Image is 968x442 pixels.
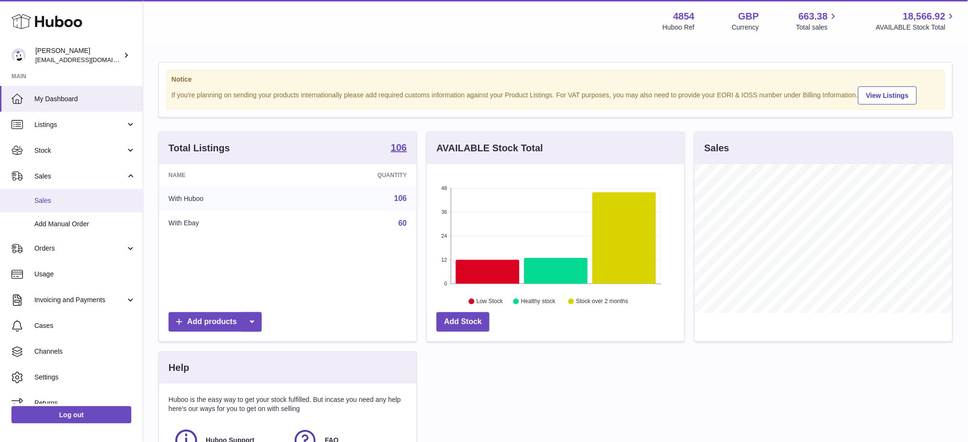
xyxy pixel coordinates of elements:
[169,142,230,155] h3: Total Listings
[796,10,839,32] a: 663.38 Total sales
[436,312,489,332] a: Add Stock
[11,406,131,423] a: Log out
[159,164,295,186] th: Name
[11,48,26,63] img: internalAdmin-4854@internal.huboo.com
[34,270,136,279] span: Usage
[738,10,759,23] strong: GBP
[34,373,136,382] span: Settings
[34,172,126,181] span: Sales
[169,395,407,413] p: Huboo is the easy way to get your stock fulfilled. But incase you need any help here's our ways f...
[171,85,940,105] div: If you're planning on sending your products internationally please add required customs informati...
[295,164,416,186] th: Quantity
[398,219,407,227] a: 60
[35,46,121,64] div: [PERSON_NAME]
[34,95,136,104] span: My Dashboard
[441,185,447,191] text: 48
[171,75,940,84] strong: Notice
[34,295,126,305] span: Invoicing and Payments
[876,23,957,32] span: AVAILABLE Stock Total
[576,298,628,305] text: Stock over 2 months
[663,23,695,32] div: Huboo Ref
[521,298,556,305] text: Healthy stock
[35,56,140,63] span: [EMAIL_ADDRESS][DOMAIN_NAME]
[34,196,136,205] span: Sales
[441,233,447,239] text: 24
[34,399,136,408] span: Returns
[441,209,447,215] text: 36
[477,298,503,305] text: Low Stock
[391,143,407,152] strong: 106
[903,10,946,23] span: 18,566.92
[34,321,136,330] span: Cases
[169,312,262,332] a: Add products
[394,194,407,202] a: 106
[391,143,407,154] a: 106
[444,281,447,286] text: 0
[673,10,695,23] strong: 4854
[436,142,543,155] h3: AVAILABLE Stock Total
[798,10,828,23] span: 663.38
[34,146,126,155] span: Stock
[159,211,295,236] td: With Ebay
[34,220,136,229] span: Add Manual Order
[159,186,295,211] td: With Huboo
[441,257,447,263] text: 12
[732,23,759,32] div: Currency
[704,142,729,155] h3: Sales
[169,361,189,374] h3: Help
[796,23,839,32] span: Total sales
[876,10,957,32] a: 18,566.92 AVAILABLE Stock Total
[858,86,917,105] a: View Listings
[34,244,126,253] span: Orders
[34,347,136,356] span: Channels
[34,120,126,129] span: Listings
